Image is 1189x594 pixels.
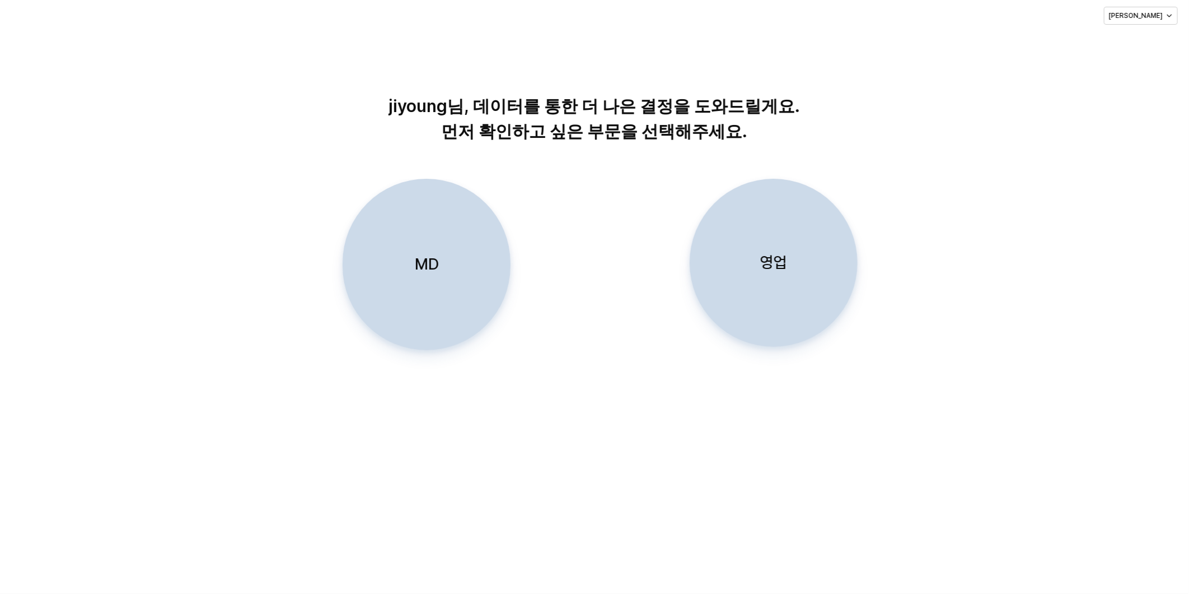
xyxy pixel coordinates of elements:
[1109,11,1163,20] p: [PERSON_NAME]
[308,94,880,144] p: jiyoung님, 데이터를 통한 더 나은 결정을 도와드릴게요. 먼저 확인하고 싶은 부문을 선택해주세요.
[1104,7,1178,25] button: [PERSON_NAME]
[690,179,858,347] button: 영업
[343,179,511,350] button: MD
[414,254,438,275] p: MD
[760,252,787,273] p: 영업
